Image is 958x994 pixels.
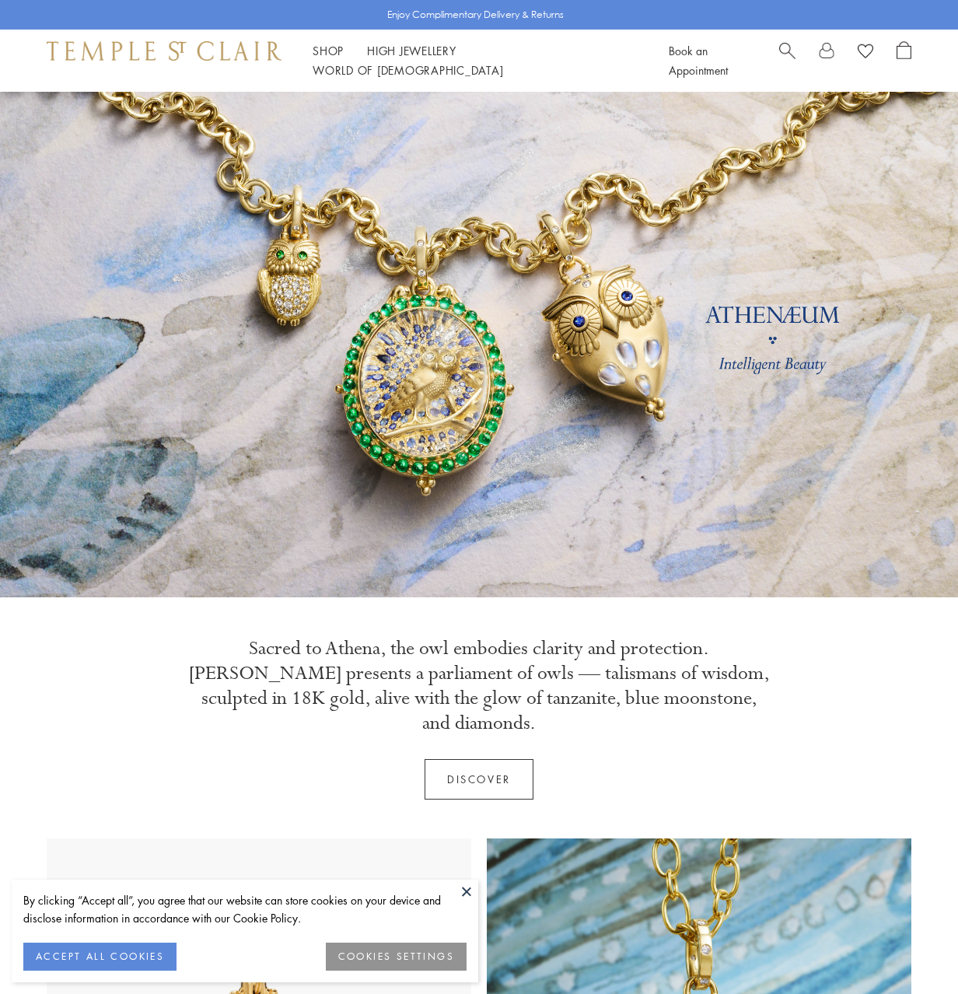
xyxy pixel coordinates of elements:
[23,943,177,971] button: ACCEPT ALL COOKIES
[387,7,564,23] p: Enjoy Complimentary Delivery & Returns
[425,759,533,800] a: Discover
[23,891,467,927] div: By clicking “Accept all”, you agree that our website can store cookies on your device and disclos...
[669,43,728,78] a: Book an Appointment
[326,943,467,971] button: COOKIES SETTINGS
[779,41,795,80] a: Search
[367,43,456,58] a: High JewelleryHigh Jewellery
[313,62,503,78] a: World of [DEMOGRAPHIC_DATA]World of [DEMOGRAPHIC_DATA]
[313,43,344,58] a: ShopShop
[897,41,911,80] a: Open Shopping Bag
[313,41,634,80] nav: Main navigation
[47,41,281,60] img: Temple St. Clair
[858,41,873,65] a: View Wishlist
[187,636,771,736] p: Sacred to Athena, the owl embodies clarity and protection. [PERSON_NAME] presents a parliament of...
